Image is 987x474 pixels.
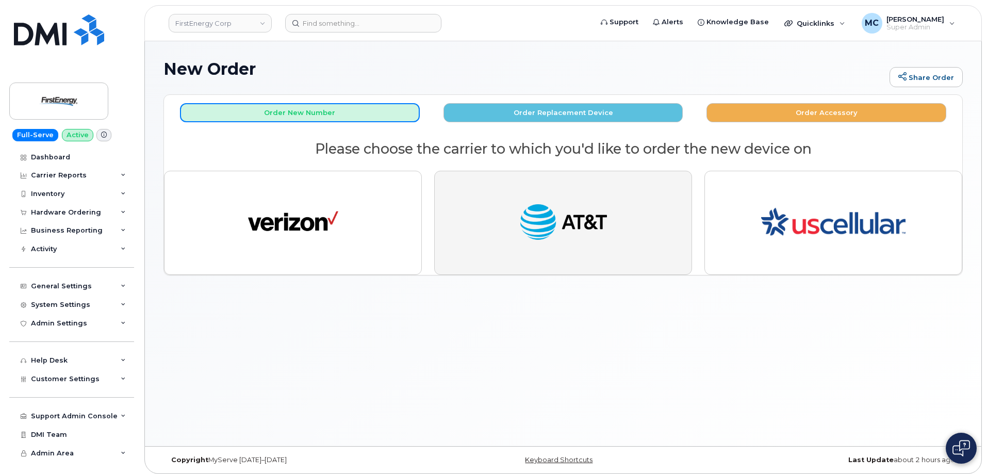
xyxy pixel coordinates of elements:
[696,456,963,464] div: about 2 hours ago
[248,200,338,246] img: verizon-ab2890fd1dd4a6c9cf5f392cd2db4626a3dae38ee8226e09bcb5c993c4c79f81.png
[163,60,884,78] h1: New Order
[952,440,970,456] img: Open chat
[443,103,683,122] button: Order Replacement Device
[163,456,430,464] div: MyServe [DATE]–[DATE]
[164,141,962,157] h2: Please choose the carrier to which you'd like to order the new device on
[518,200,608,246] img: at_t-fb3d24644a45acc70fc72cc47ce214d34099dfd970ee3ae2334e4251f9d920fd.png
[890,67,963,88] a: Share Order
[761,179,906,266] img: us-53c3169632288c49726f5d6ca51166ebf3163dd413c8a1bd00aedf0ff3a7123e.png
[848,456,894,464] strong: Last Update
[706,103,946,122] button: Order Accessory
[525,456,593,464] a: Keyboard Shortcuts
[171,456,208,464] strong: Copyright
[180,103,420,122] button: Order New Number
